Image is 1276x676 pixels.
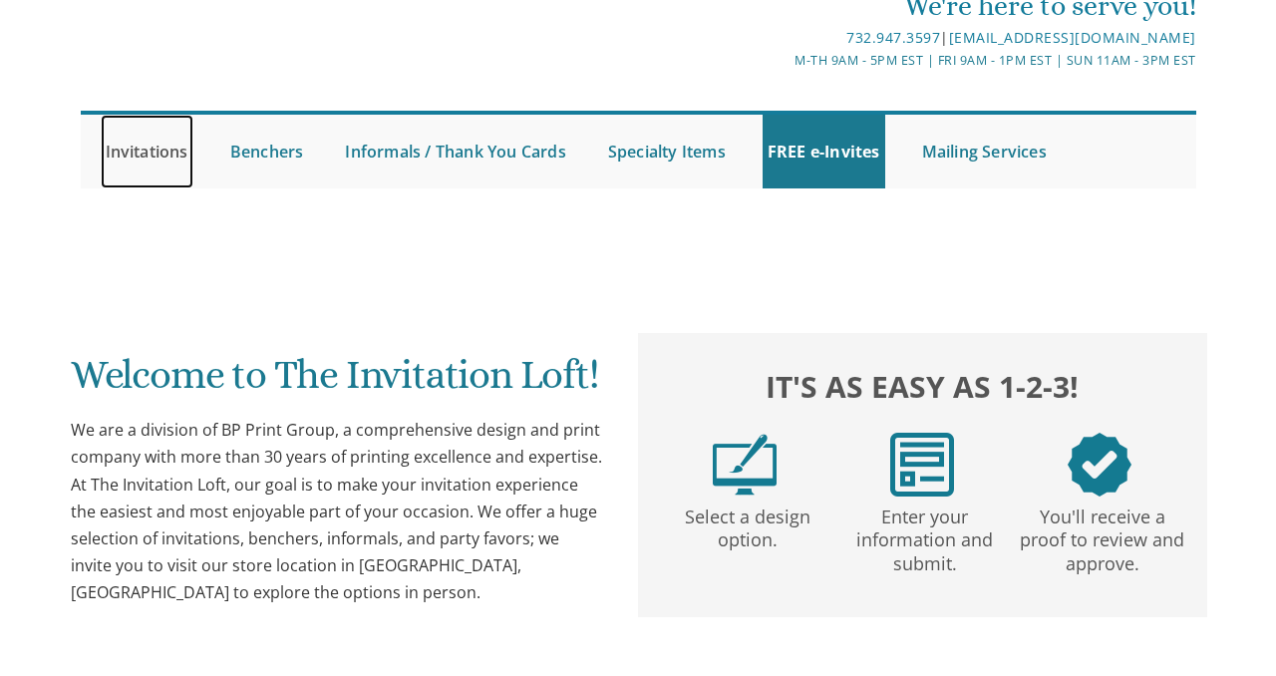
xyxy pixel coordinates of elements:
a: 732.947.3597 [846,28,940,47]
p: Enter your information and submit. [840,497,1010,575]
a: Informals / Thank You Cards [340,115,570,188]
p: Select a design option. [663,497,832,552]
div: We are a division of BP Print Group, a comprehensive design and print company with more than 30 y... [71,417,603,606]
div: M-Th 9am - 5pm EST | Fri 9am - 1pm EST | Sun 11am - 3pm EST [454,50,1196,71]
img: step1.png [713,433,777,497]
h2: It's as easy as 1-2-3! [657,365,1189,409]
a: [EMAIL_ADDRESS][DOMAIN_NAME] [949,28,1196,47]
p: You'll receive a proof to review and approve. [1018,497,1187,575]
img: step3.png [1068,433,1131,497]
a: Benchers [225,115,309,188]
div: | [454,26,1196,50]
a: Invitations [101,115,193,188]
a: FREE e-Invites [763,115,885,188]
a: Mailing Services [917,115,1052,188]
h1: Welcome to The Invitation Loft! [71,353,603,412]
a: Specialty Items [603,115,731,188]
img: step2.png [890,433,954,497]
